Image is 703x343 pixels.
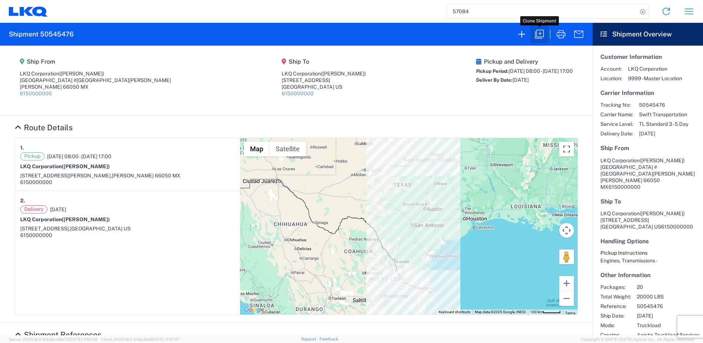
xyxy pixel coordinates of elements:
[637,293,700,300] span: 20000 LBS
[639,121,688,127] span: TL Standard 3 - 5 Day
[112,173,181,178] span: [PERSON_NAME] 66050 MX
[600,322,631,329] span: Mode:
[15,330,101,339] a: Hide Details
[15,123,73,132] a: Hide Details
[600,53,695,60] h5: Customer Information
[639,111,688,118] span: Swift Transportation
[270,142,306,156] button: Show satellite imagery
[301,337,320,341] a: Support
[20,91,52,96] a: 6150000000
[20,70,171,77] div: LKQ Corporation
[600,332,631,338] span: Creator:
[639,102,688,108] span: 50545476
[640,211,685,216] span: ([PERSON_NAME])
[600,157,695,190] address: [PERSON_NAME] 66050 MX
[600,89,695,96] h5: Carrier Information
[476,58,573,65] h5: Pickup and Delivery
[70,226,131,231] span: [GEOGRAPHIC_DATA] US
[59,71,104,77] span: ([PERSON_NAME])
[282,91,314,96] a: 6150000000
[9,337,98,342] span: Server: 2025.16.0-21b0bc45e7b
[20,232,235,238] div: 6150000000
[609,184,640,190] span: 6150000000
[600,130,633,137] span: Delivery Date:
[476,68,508,74] span: Pickup Period:
[637,284,700,290] span: 20
[559,276,574,291] button: Zoom in
[600,238,695,245] h5: Handling Options
[559,291,574,306] button: Zoom out
[320,337,338,341] a: Feedback
[600,257,695,264] div: Engines, Transmissions -
[282,70,366,77] div: LKQ Corporation
[565,311,575,315] a: Terms
[600,303,631,310] span: Reference:
[600,211,685,223] span: LKQ Corporation [STREET_ADDRESS]
[242,305,266,315] a: Open this area in Google Maps (opens a new window)
[282,77,366,84] div: [STREET_ADDRESS]
[101,337,180,342] span: Client: 2025.16.0-b4dc8a9
[637,322,700,329] span: Truckload
[661,224,693,230] span: 6150000000
[600,272,695,279] h5: Other Information
[600,75,622,82] span: Location:
[628,75,682,82] span: 9999 - Master Location
[640,158,685,163] span: ([PERSON_NAME])
[151,337,180,342] span: [DATE] 11:37:47
[20,163,110,169] strong: LKQ Corporation
[20,173,112,178] span: [STREET_ADDRESS][PERSON_NAME],
[47,153,111,160] span: [DATE] 08:00 - [DATE] 17:00
[9,30,74,39] h2: Shipment 50545476
[600,284,631,290] span: Packages:
[20,152,44,160] span: Pickup
[321,71,366,77] span: ([PERSON_NAME])
[637,332,700,338] span: Agistix Truckload Services
[593,23,703,46] header: Shipment Overview
[600,293,631,300] span: Total Weight:
[282,58,366,65] h5: Ship To
[600,164,695,177] span: [GEOGRAPHIC_DATA] #[GEOGRAPHIC_DATA][PERSON_NAME]
[600,250,695,256] h6: Pickup Instructions
[20,77,171,84] div: [GEOGRAPHIC_DATA] #[GEOGRAPHIC_DATA][PERSON_NAME]
[20,205,47,213] span: Delivery
[439,310,470,315] button: Keyboard shortcuts
[50,206,66,213] span: [DATE]
[20,226,70,231] span: [STREET_ADDRESS],
[600,66,622,72] span: Account:
[447,4,638,18] input: Shipment, tracking or reference number
[20,143,24,152] strong: 1.
[20,84,171,90] div: [PERSON_NAME] 66050 MX
[476,77,513,83] span: Deliver By Date:
[508,68,573,74] span: [DATE] 08:00 - [DATE] 17:00
[62,163,110,169] span: ([PERSON_NAME])
[244,142,270,156] button: Show street map
[530,310,543,314] span: 100 km
[600,102,633,108] span: Tracking No:
[62,216,110,222] span: ([PERSON_NAME])
[600,121,633,127] span: Service Level:
[282,84,366,90] div: [GEOGRAPHIC_DATA] US
[20,58,171,65] h5: Ship From
[559,142,574,156] button: Toggle fullscreen view
[20,179,235,185] div: 6150000000
[600,111,633,118] span: Carrier Name:
[600,312,631,319] span: Ship Date:
[581,336,694,343] span: Copyright © [DATE]-[DATE] Agistix Inc., All Rights Reserved
[628,66,682,72] span: LKQ Corporation
[69,337,98,342] span: [DATE] 11:54:36
[639,130,688,137] span: [DATE]
[600,158,640,163] span: LKQ Corporation
[20,216,110,222] strong: LKQ Corporation
[637,303,700,310] span: 50545476
[20,196,25,205] strong: 2.
[600,210,695,230] address: [GEOGRAPHIC_DATA] US
[600,198,695,205] h5: Ship To
[637,312,700,319] span: [DATE]
[600,145,695,152] h5: Ship From
[242,305,266,315] img: Google
[559,250,574,264] button: Drag Pegman onto the map to open Street View
[559,223,574,238] button: Map camera controls
[475,310,526,314] span: Map data ©2025 Google, INEGI
[528,310,563,315] button: Map Scale: 100 km per 45 pixels
[513,77,529,83] span: [DATE]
